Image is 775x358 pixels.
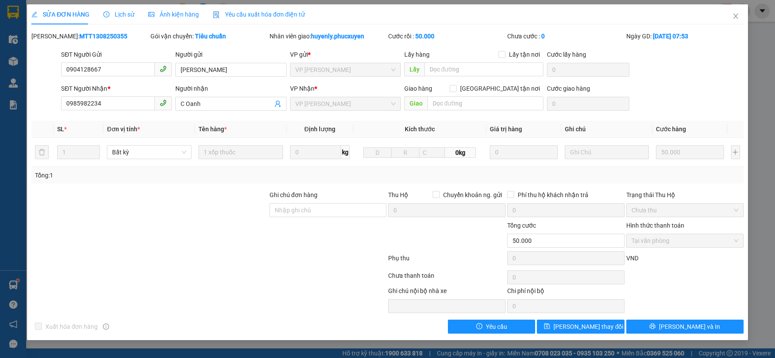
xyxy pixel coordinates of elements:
[724,4,748,29] button: Close
[35,145,49,159] button: delete
[42,322,101,331] span: Xuất hóa đơn hàng
[541,33,545,40] b: 0
[31,11,89,18] span: SỬA ĐƠN HÀNG
[732,13,739,20] span: close
[160,99,167,106] span: phone
[295,97,396,110] span: VP Hạ Long
[553,322,623,331] span: [PERSON_NAME] thay đổi
[632,234,738,247] span: Tại văn phòng
[507,286,625,299] div: Chi phí nội bộ
[486,322,507,331] span: Yêu cầu
[31,31,149,41] div: [PERSON_NAME]:
[405,126,435,133] span: Kích thước
[427,96,544,110] input: Dọc đường
[213,11,220,18] img: icon
[547,85,590,92] label: Cước giao hàng
[404,85,432,92] span: Giao hàng
[626,222,684,229] label: Hình thức thanh toán
[561,121,653,138] th: Ghi chú
[547,51,586,58] label: Cước lấy hàng
[213,11,305,18] span: Yêu cầu xuất hóa đơn điện tử
[388,31,505,41] div: Cước rồi :
[440,190,505,200] span: Chuyển khoản ng. gửi
[61,50,172,59] div: SĐT Người Gửi
[404,96,427,110] span: Giao
[387,253,506,269] div: Phụ thu
[290,85,314,92] span: VP Nhận
[103,11,134,18] span: Lịch sử
[507,31,625,41] div: Chưa cước :
[653,33,688,40] b: [DATE] 07:53
[103,11,109,17] span: clock-circle
[505,50,543,59] span: Lấy tận nơi
[626,320,744,334] button: printer[PERSON_NAME] và In
[626,31,744,41] div: Ngày GD:
[79,33,127,40] b: MTT1308250355
[424,62,544,76] input: Dọc đường
[31,11,38,17] span: edit
[632,204,738,217] span: Chưa thu
[198,126,227,133] span: Tên hàng
[175,84,286,93] div: Người nhận
[198,145,283,159] input: VD: Bàn, Ghế
[150,31,268,41] div: Gói vận chuyển:
[490,126,522,133] span: Giá trị hàng
[656,126,686,133] span: Cước hàng
[547,97,629,111] input: Cước giao hàng
[649,323,656,330] span: printer
[476,323,482,330] span: exclamation-circle
[107,126,140,133] span: Đơn vị tính
[175,50,286,59] div: Người gửi
[490,145,558,159] input: 0
[445,147,476,158] span: 0kg
[387,271,506,286] div: Chưa thanh toán
[537,320,625,334] button: save[PERSON_NAME] thay đổi
[415,33,434,40] b: 50.000
[148,11,154,17] span: picture
[626,255,638,262] span: VND
[270,203,387,217] input: Ghi chú đơn hàng
[195,33,226,40] b: Tiêu chuẩn
[35,170,299,180] div: Tổng: 1
[290,50,401,59] div: VP gửi
[656,145,724,159] input: 0
[311,33,364,40] b: huyenly.phucxuyen
[514,190,592,200] span: Phí thu hộ khách nhận trả
[295,63,396,76] span: VP Dương Đình Nghệ
[103,324,109,330] span: info-circle
[547,63,629,77] input: Cước lấy hàng
[391,147,420,158] input: R
[388,286,505,299] div: Ghi chú nội bộ nhà xe
[160,65,167,72] span: phone
[419,147,445,158] input: C
[565,145,649,159] input: Ghi Chú
[659,322,720,331] span: [PERSON_NAME] và In
[507,222,536,229] span: Tổng cước
[457,84,543,93] span: [GEOGRAPHIC_DATA] tận nơi
[448,320,536,334] button: exclamation-circleYêu cầu
[274,100,281,107] span: user-add
[388,191,408,198] span: Thu Hộ
[57,126,64,133] span: SL
[404,62,424,76] span: Lấy
[363,147,392,158] input: D
[112,146,186,159] span: Bất kỳ
[270,191,318,198] label: Ghi chú đơn hàng
[270,31,387,41] div: Nhân viên giao:
[61,84,172,93] div: SĐT Người Nhận
[544,323,550,330] span: save
[304,126,335,133] span: Định lượng
[731,145,740,159] button: plus
[148,11,199,18] span: Ảnh kiện hàng
[626,190,744,200] div: Trạng thái Thu Hộ
[341,145,350,159] span: kg
[404,51,430,58] span: Lấy hàng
